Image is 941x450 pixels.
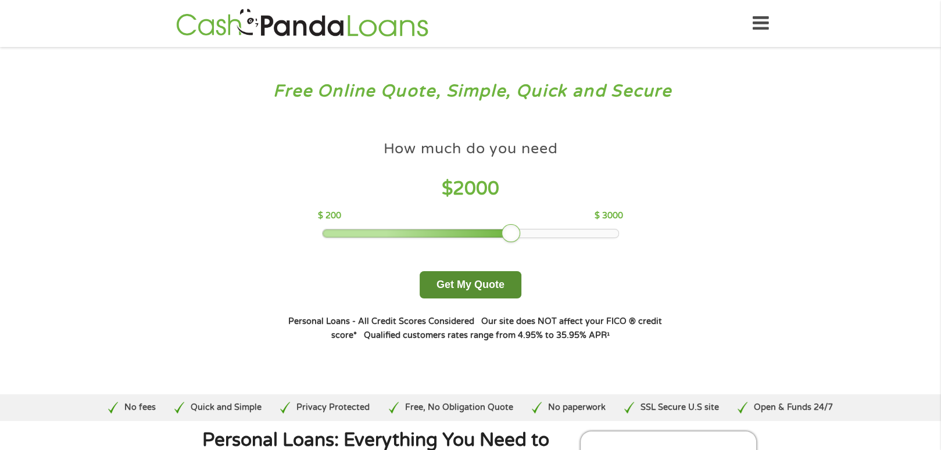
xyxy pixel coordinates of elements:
p: Open & Funds 24/7 [754,401,833,414]
button: Get My Quote [420,271,521,298]
p: $ 3000 [595,210,623,222]
h4: $ [318,177,623,201]
p: No paperwork [548,401,606,414]
img: GetLoanNow Logo [173,7,432,40]
h4: How much do you need [384,139,558,159]
p: Quick and Simple [191,401,262,414]
strong: Our site does NOT affect your FICO ® credit score* [331,316,662,340]
p: SSL Secure U.S site [641,401,719,414]
h3: Free Online Quote, Simple, Quick and Secure [34,81,908,102]
strong: Personal Loans - All Credit Scores Considered [288,316,474,326]
span: 2000 [453,178,499,200]
p: $ 200 [318,210,341,222]
p: No fees [124,401,156,414]
p: Free, No Obligation Quote [405,401,513,414]
p: Privacy Protected [296,401,370,414]
strong: Qualified customers rates range from 4.95% to 35.95% APR¹ [364,330,610,340]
